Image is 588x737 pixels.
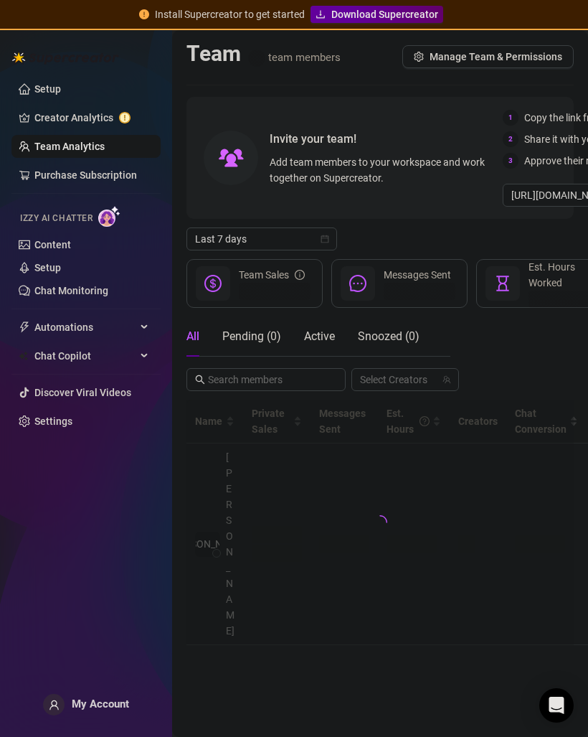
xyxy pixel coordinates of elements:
[402,45,574,68] button: Manage Team & Permissions
[34,83,61,95] a: Setup
[11,50,119,65] img: logo-BBDzfeDw.svg
[503,131,518,147] span: 2
[186,40,341,67] h2: Team
[34,344,136,367] span: Chat Copilot
[316,9,326,19] span: download
[295,267,305,283] span: info-circle
[155,9,305,20] span: Install Supercreator to get started
[34,169,137,181] a: Purchase Subscription
[34,106,149,129] a: Creator Analytics exclamation-circle
[331,6,438,22] span: Download Supercreator
[304,329,335,343] span: Active
[139,9,149,19] span: exclamation-circle
[503,153,518,169] span: 3
[494,275,511,292] span: hourglass
[20,212,93,225] span: Izzy AI Chatter
[49,700,60,710] span: user
[384,269,451,281] span: Messages Sent
[72,698,129,710] span: My Account
[34,285,108,296] a: Chat Monitoring
[195,228,328,250] span: Last 7 days
[503,110,518,126] span: 1
[222,328,281,345] div: Pending ( 0 )
[442,375,451,384] span: team
[358,329,419,343] span: Snoozed ( 0 )
[539,688,574,723] div: Open Intercom Messenger
[414,52,424,62] span: setting
[370,512,389,532] span: loading
[34,387,131,398] a: Discover Viral Videos
[270,154,497,186] span: Add team members to your workspace and work together on Supercreator.
[195,375,205,385] span: search
[34,416,72,427] a: Settings
[310,6,443,23] a: Download Supercreator
[349,275,366,292] span: message
[186,328,199,345] div: All
[321,235,329,243] span: calendar
[34,316,136,339] span: Automations
[270,130,503,148] span: Invite your team!
[248,51,341,64] span: team members
[208,372,326,388] input: Search members
[430,51,562,62] span: Manage Team & Permissions
[239,267,305,283] div: Team Sales
[34,141,105,152] a: Team Analytics
[98,206,120,227] img: AI Chatter
[19,321,30,333] span: thunderbolt
[204,275,222,292] span: dollar-circle
[34,239,71,250] a: Content
[19,351,28,361] img: Chat Copilot
[34,262,61,273] a: Setup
